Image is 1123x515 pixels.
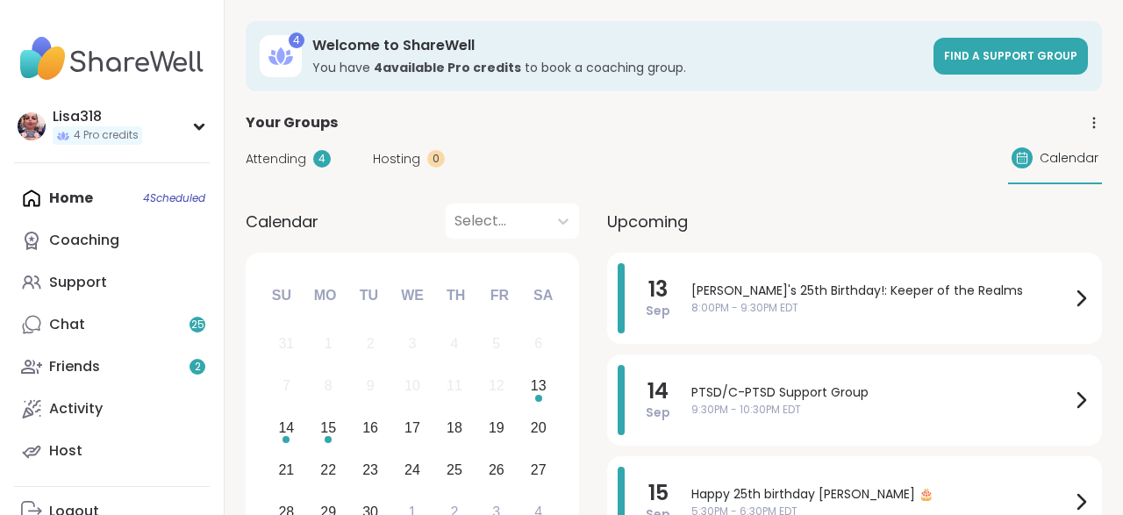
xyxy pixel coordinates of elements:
div: 8 [325,374,333,397]
div: Choose Thursday, September 18th, 2025 [436,410,474,447]
span: Happy 25th birthday [PERSON_NAME] 🎂 [691,485,1070,504]
span: 2 [195,360,201,375]
span: Your Groups [246,112,338,133]
div: Not available Friday, September 5th, 2025 [477,325,515,363]
img: Lisa318 [18,112,46,140]
span: 9:30PM - 10:30PM EDT [691,402,1070,418]
div: Activity [49,399,103,418]
div: Mo [305,276,344,315]
div: 4 [289,32,304,48]
div: 9 [367,374,375,397]
div: 3 [409,332,417,355]
div: Choose Wednesday, September 17th, 2025 [394,410,432,447]
div: Not available Wednesday, September 10th, 2025 [394,368,432,405]
span: Upcoming [607,210,688,233]
div: Chat [49,315,85,334]
div: 21 [278,458,294,482]
div: 19 [489,416,504,440]
div: Not available Thursday, September 4th, 2025 [436,325,474,363]
a: Find a support group [933,38,1088,75]
span: Sep [646,404,670,421]
div: 4 [313,150,331,168]
span: 13 [648,277,668,302]
div: Coaching [49,231,119,250]
div: Choose Thursday, September 25th, 2025 [436,451,474,489]
div: Fr [480,276,519,315]
span: Calendar [1040,149,1098,168]
div: Choose Wednesday, September 24th, 2025 [394,451,432,489]
div: Tu [349,276,388,315]
span: PTSD/C-PTSD Support Group [691,383,1070,402]
div: Not available Sunday, August 31st, 2025 [268,325,305,363]
a: Friends2 [14,346,210,388]
div: 7 [283,374,290,397]
div: Choose Saturday, September 20th, 2025 [519,410,557,447]
div: Not available Friday, September 12th, 2025 [477,368,515,405]
div: Sa [524,276,562,315]
span: Calendar [246,210,318,233]
span: 14 [647,379,669,404]
div: Choose Tuesday, September 16th, 2025 [352,410,390,447]
span: 4 Pro credits [74,128,139,143]
div: 4 [450,332,458,355]
div: 16 [362,416,378,440]
div: 13 [531,374,547,397]
div: 11 [447,374,462,397]
div: Not available Wednesday, September 3rd, 2025 [394,325,432,363]
div: 23 [362,458,378,482]
span: Sep [646,302,670,319]
a: Chat25 [14,304,210,346]
div: Not available Tuesday, September 2nd, 2025 [352,325,390,363]
span: Attending [246,150,306,168]
div: Choose Monday, September 15th, 2025 [310,410,347,447]
div: Not available Tuesday, September 9th, 2025 [352,368,390,405]
div: 18 [447,416,462,440]
img: ShareWell Nav Logo [14,28,210,89]
b: 4 available Pro credit s [374,59,521,76]
div: Support [49,273,107,292]
div: Choose Saturday, September 27th, 2025 [519,451,557,489]
div: Not available Monday, September 1st, 2025 [310,325,347,363]
div: Choose Friday, September 26th, 2025 [477,451,515,489]
div: 10 [404,374,420,397]
div: We [393,276,432,315]
a: Coaching [14,219,210,261]
div: 25 [447,458,462,482]
div: Not available Thursday, September 11th, 2025 [436,368,474,405]
div: Not available Monday, September 8th, 2025 [310,368,347,405]
div: 14 [278,416,294,440]
div: Choose Tuesday, September 23rd, 2025 [352,451,390,489]
div: Choose Saturday, September 13th, 2025 [519,368,557,405]
div: Not available Sunday, September 7th, 2025 [268,368,305,405]
div: 22 [320,458,336,482]
h3: You have to book a coaching group. [312,59,923,76]
span: Find a support group [944,48,1077,63]
span: [PERSON_NAME]'s 25th Birthday!: Keeper of the Realms [691,282,1070,300]
div: 6 [534,332,542,355]
div: 0 [427,150,445,168]
div: 5 [492,332,500,355]
div: Lisa318 [53,107,142,126]
span: Hosting [373,150,420,168]
a: Activity [14,388,210,430]
span: 15 [648,481,669,505]
div: Friends [49,357,100,376]
div: Su [262,276,301,315]
div: Not available Saturday, September 6th, 2025 [519,325,557,363]
span: 8:00PM - 9:30PM EDT [691,300,1070,316]
div: 1 [325,332,333,355]
div: 12 [489,374,504,397]
div: Choose Friday, September 19th, 2025 [477,410,515,447]
div: Host [49,441,82,461]
div: 2 [367,332,375,355]
span: 25 [191,318,204,333]
div: Choose Sunday, September 21st, 2025 [268,451,305,489]
div: 27 [531,458,547,482]
div: 17 [404,416,420,440]
h3: Welcome to ShareWell [312,36,923,55]
a: Support [14,261,210,304]
div: Choose Sunday, September 14th, 2025 [268,410,305,447]
a: Host [14,430,210,472]
div: 26 [489,458,504,482]
div: 15 [320,416,336,440]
